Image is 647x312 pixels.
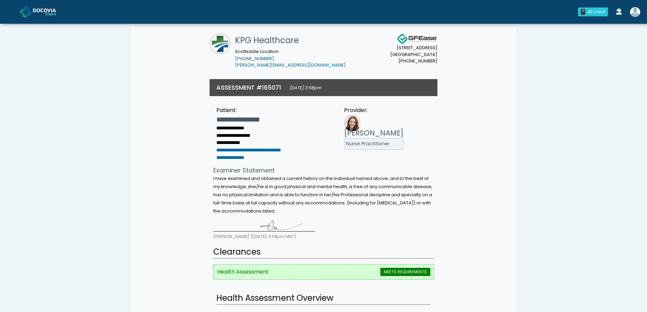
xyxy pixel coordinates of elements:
h3: ASSESSMENT #165071 [216,83,281,92]
img: Provider image [344,114,361,131]
a: Docovia [20,1,67,23]
a: 0 All clear! [574,5,612,19]
div: Provider: [344,106,403,114]
span: MEETS REQUIREMENTS [380,268,430,276]
h2: Clearances [213,246,434,259]
div: All clear! [588,9,605,15]
div: 0 [581,9,585,15]
img: Erin Wiseman [630,7,640,17]
img: UIczurxNAAAAAElFTkSuQmCC [213,218,315,232]
img: Docovia [33,8,67,15]
li: Health Assessment [213,264,434,280]
img: Docovia Staffing Logo [397,34,437,44]
h1: KPG Healthcare [235,34,346,47]
small: [PERSON_NAME] ([DATE] 3:58pm MST) [213,234,296,239]
small: [STREET_ADDRESS] [GEOGRAPHIC_DATA] [PHONE_NUMBER] [390,44,437,64]
img: Docovia [20,6,31,18]
h4: Examiner Statement [213,167,434,174]
small: [DATE] 3:58pm [289,85,321,91]
a: [PHONE_NUMBER] [235,56,274,61]
small: Scottsdale Location [235,49,346,68]
h3: [PERSON_NAME] [344,128,403,138]
div: Patient: [216,106,281,114]
h2: Health Assessment Overview [216,292,431,305]
li: Nurse Practitioner [344,138,403,150]
small: I have examined and obtained a current history on the individual named above; and to the best of ... [213,176,432,214]
img: KPG Healthcare [210,34,230,54]
a: [PERSON_NAME][EMAIL_ADDRESS][DOMAIN_NAME] [235,62,346,68]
